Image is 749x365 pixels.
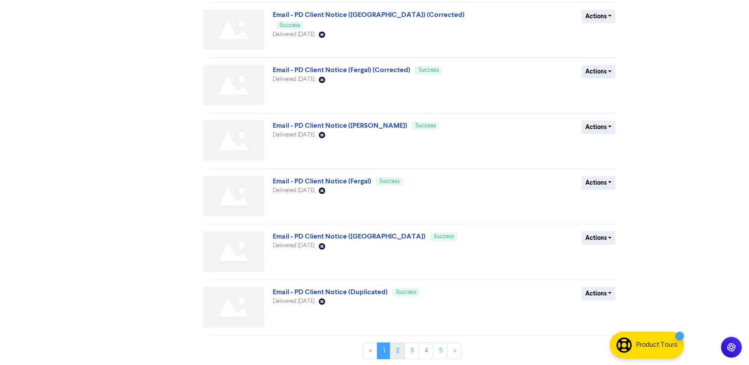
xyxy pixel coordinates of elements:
span: Delivered [DATE] [273,188,314,193]
span: Success [418,67,439,73]
a: Email - PD Client Notice ([GEOGRAPHIC_DATA]) (Corrected) [273,10,464,19]
img: Not found [203,231,264,272]
a: Page 3 [404,342,419,359]
a: Email - PD Client Notice (Fergal) [273,177,371,186]
span: Success [379,179,399,184]
a: Email - PD Client Notice ([GEOGRAPHIC_DATA]) [273,232,425,241]
iframe: Chat Widget [706,323,749,365]
button: Actions [581,231,616,245]
img: Not found [203,120,264,161]
span: Delivered [DATE] [273,76,314,82]
span: Success [280,23,300,28]
img: Not found [203,287,264,327]
img: Not found [203,65,264,105]
span: Delivered [DATE] [273,32,314,37]
a: Email - PD Client Notice (Fergal) (Corrected) [273,66,410,74]
span: Delivered [DATE] [273,132,314,138]
img: Not found [203,10,264,50]
button: Actions [581,10,616,23]
a: Page 1 is your current page [377,342,390,359]
img: Not found [203,176,264,216]
a: » [447,342,462,359]
span: Success [433,234,454,239]
a: Page 2 [390,342,405,359]
a: Email - PD Client Notice (Duplicated) [273,288,387,296]
span: Success [396,289,416,295]
button: Actions [581,120,616,134]
span: Delivered [DATE] [273,299,314,304]
a: Page 4 [419,342,433,359]
span: Success [415,123,436,129]
button: Actions [581,287,616,300]
button: Actions [581,176,616,189]
button: Actions [581,65,616,78]
a: Page 5 [433,342,448,359]
a: Email - PD Client Notice ([PERSON_NAME]) [273,121,407,130]
span: Delivered [DATE] [273,243,314,249]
